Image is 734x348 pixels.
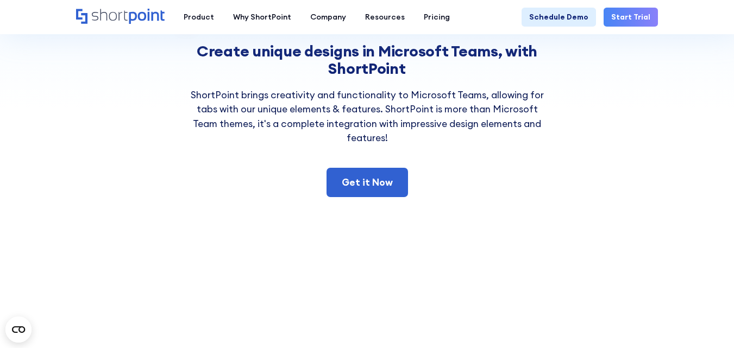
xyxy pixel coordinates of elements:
a: Product [174,8,223,27]
a: Why ShortPoint [223,8,300,27]
div: Resources [365,11,405,23]
a: Pricing [414,8,459,27]
h2: Create unique designs in Microsoft Teams, with ShortPoint [189,42,545,78]
div: Company [310,11,346,23]
button: Open CMP widget [5,317,32,343]
a: Start Trial [604,8,658,27]
a: Home [76,9,165,25]
a: Resources [355,8,414,27]
a: Get it Now [327,168,408,197]
div: Pricing [424,11,450,23]
div: Product [184,11,214,23]
p: ShortPoint brings creativity and functionality to Microsoft Teams, allowing for tabs with our uni... [189,88,545,145]
div: Why ShortPoint [233,11,291,23]
a: Company [300,8,355,27]
iframe: Chat Widget [680,296,734,348]
a: Schedule Demo [522,8,596,27]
